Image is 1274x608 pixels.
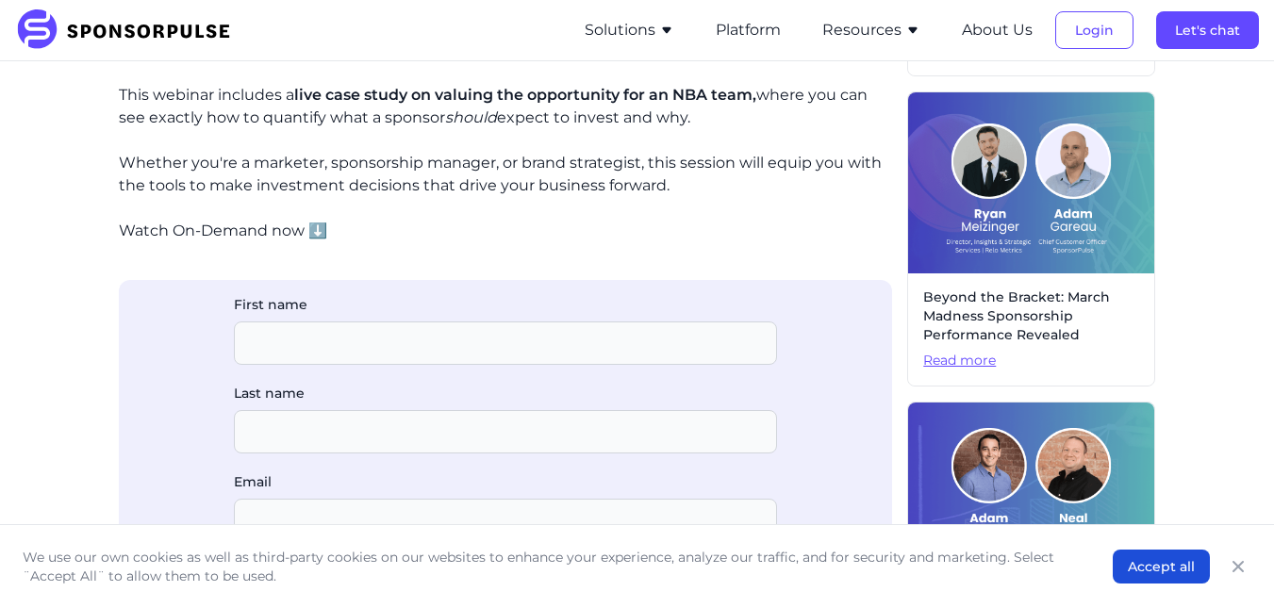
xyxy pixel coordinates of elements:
span: Beyond the Bracket: March Madness Sponsorship Performance Revealed [923,288,1139,344]
label: Last name [234,384,777,403]
p: Watch On-Demand now ⬇️ [119,220,892,242]
button: Accept all [1113,550,1210,583]
p: This webinar includes a where you can see exactly how to quantify what a sponsor expect to invest... [119,84,892,129]
button: Solutions [585,19,674,41]
span: live case study on valuing the opportunity for an NBA team, [294,86,756,104]
a: Login [1055,22,1133,39]
iframe: Chat Widget [1180,518,1274,608]
img: SponsorPulse [15,9,244,51]
label: Email [234,472,777,491]
span: Read more [923,352,1139,370]
button: About Us [962,19,1033,41]
button: Login [1055,11,1133,49]
i: should [445,108,497,126]
p: Whether you're a marketer, sponsorship manager, or brand strategist, this session will equip you ... [119,152,892,197]
button: Let's chat [1156,11,1259,49]
a: Beyond the Bracket: March Madness Sponsorship Performance RevealedRead more [907,91,1155,386]
a: About Us [962,22,1033,39]
label: First name [234,295,777,314]
img: Webinar: Sponsorship Trends 2025: Emerging Opportunities & Winning Strategies [908,403,1154,583]
p: We use our own cookies as well as third-party cookies on our websites to enhance your experience,... [23,548,1075,585]
button: Resources [822,19,920,41]
a: Platform [716,22,781,39]
button: Platform [716,19,781,41]
a: Let's chat [1156,22,1259,39]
